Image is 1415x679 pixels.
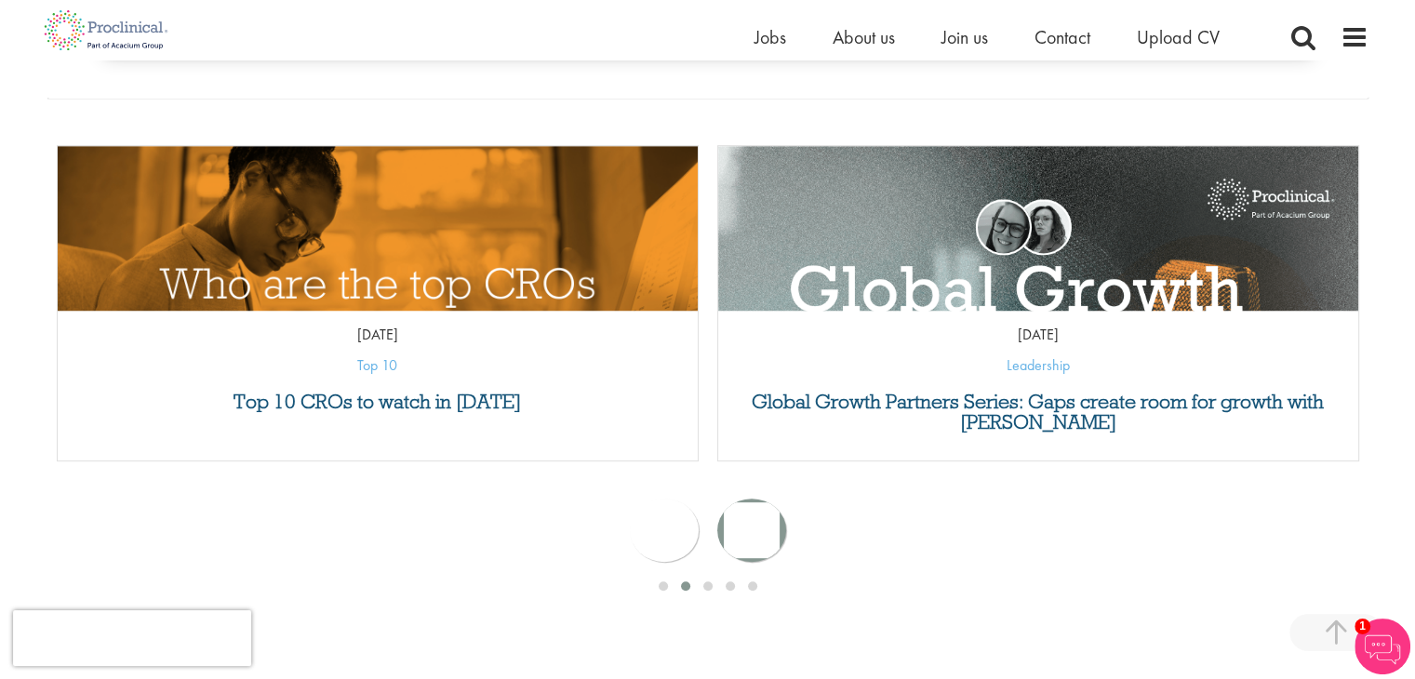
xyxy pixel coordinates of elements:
[1035,25,1090,49] a: Contact
[630,499,699,562] div: prev
[1355,619,1370,634] span: 1
[357,355,397,375] a: Top 10
[717,499,786,562] div: next
[833,25,895,49] a: About us
[1007,355,1070,375] a: Leadership
[58,146,698,478] img: Top 10 CROs 2025 | Proclinical
[718,146,1358,311] a: Link to a post
[67,392,688,412] a: Top 10 CROs to watch in [DATE]
[941,25,988,49] a: Join us
[728,392,1349,433] a: Global Growth Partners Series: Gaps create room for growth with [PERSON_NAME]
[1355,619,1410,674] img: Chatbot
[754,25,786,49] a: Jobs
[58,325,698,346] p: [DATE]
[1137,25,1220,49] a: Upload CV
[718,325,1358,346] p: [DATE]
[58,146,698,311] a: Link to a post
[13,610,251,666] iframe: reCAPTCHA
